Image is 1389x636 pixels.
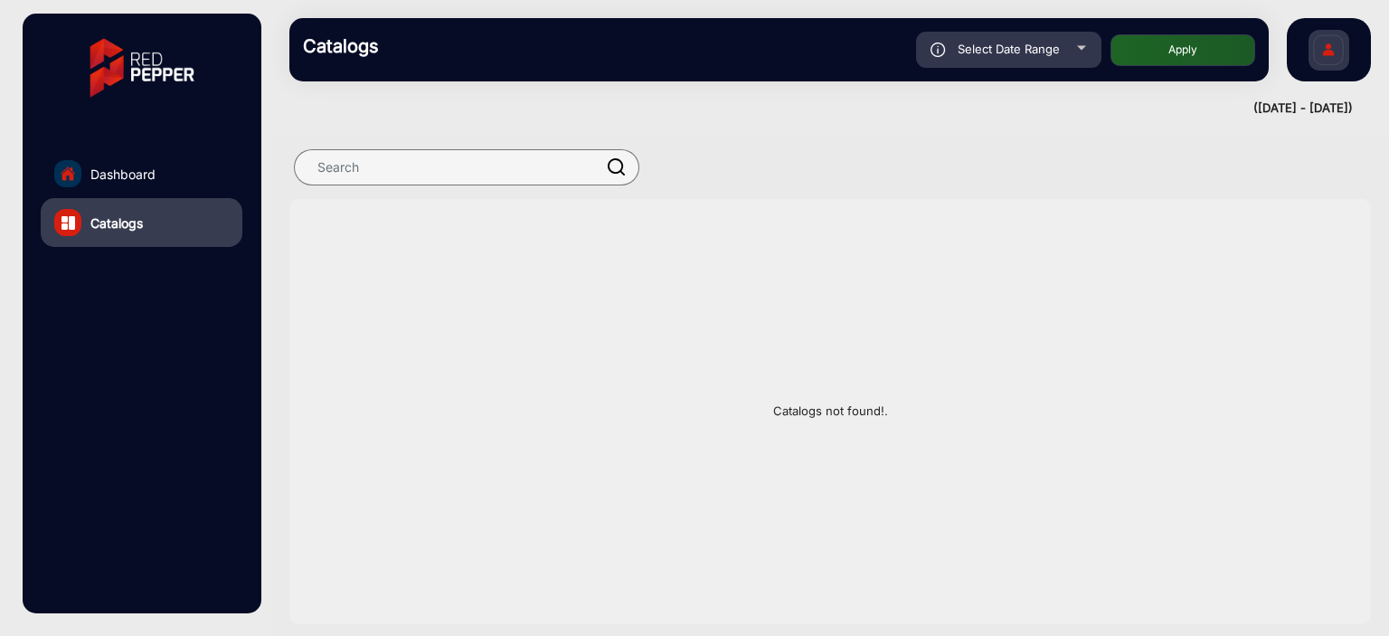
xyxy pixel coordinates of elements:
[1309,21,1347,84] img: Sign%20Up.svg
[61,216,75,230] img: catalog
[303,35,556,57] h3: Catalogs
[958,42,1060,56] span: Select Date Range
[1110,34,1255,66] button: Apply
[41,149,242,198] a: Dashboard
[90,165,156,184] span: Dashboard
[90,214,143,233] span: Catalogs
[41,198,242,247] a: Catalogs
[289,403,1371,421] span: Catalogs not found!.
[77,23,207,113] img: vmg-logo
[608,158,626,176] img: prodSearch.svg
[271,100,1353,118] div: ([DATE] - [DATE])
[60,166,76,182] img: home
[931,43,946,57] img: icon
[294,149,639,185] input: Search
